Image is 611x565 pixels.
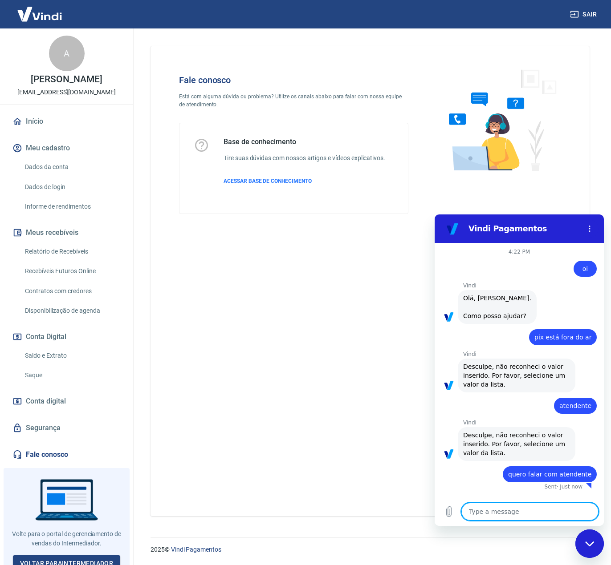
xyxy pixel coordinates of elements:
iframe: Messaging window [435,214,604,526]
button: Sair [568,6,600,23]
a: Relatório de Recebíveis [21,242,122,261]
a: Início [11,112,122,131]
span: ACESSAR BASE DE CONHECIMENTO [224,178,312,184]
a: ACESSAR BASE DE CONHECIMENTO [224,177,385,185]
iframe: Button to launch messaging window, conversation in progress [575,529,604,558]
a: Disponibilização de agenda [21,302,122,320]
a: Segurança [11,418,122,438]
p: [PERSON_NAME] [31,75,102,84]
a: Conta digital [11,391,122,411]
a: Dados de login [21,178,122,196]
h6: Tire suas dúvidas com nossos artigos e vídeos explicativos. [224,153,385,163]
button: Meus recebíveis [11,223,122,242]
a: Informe de rendimentos [21,198,122,216]
p: [EMAIL_ADDRESS][DOMAIN_NAME] [17,88,116,97]
a: Vindi Pagamentos [171,546,221,553]
h5: Base de conhecimento [224,137,385,146]
a: Dados da conta [21,158,122,176]
a: Saldo e Extrato [21,347,122,365]
a: Fale conosco [11,445,122,464]
div: A [49,36,85,71]
img: Vindi [11,0,69,28]
button: Conta Digital [11,327,122,347]
img: Fale conosco [431,61,566,179]
a: Contratos com credores [21,282,122,300]
span: Conta digital [26,395,66,408]
a: Recebíveis Futuros Online [21,262,122,280]
h4: Fale conosco [179,75,408,85]
button: Meu cadastro [11,138,122,158]
p: 2025 © [151,545,590,554]
a: Saque [21,366,122,384]
p: Está com alguma dúvida ou problema? Utilize os canais abaixo para falar com nossa equipe de atend... [179,93,408,109]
